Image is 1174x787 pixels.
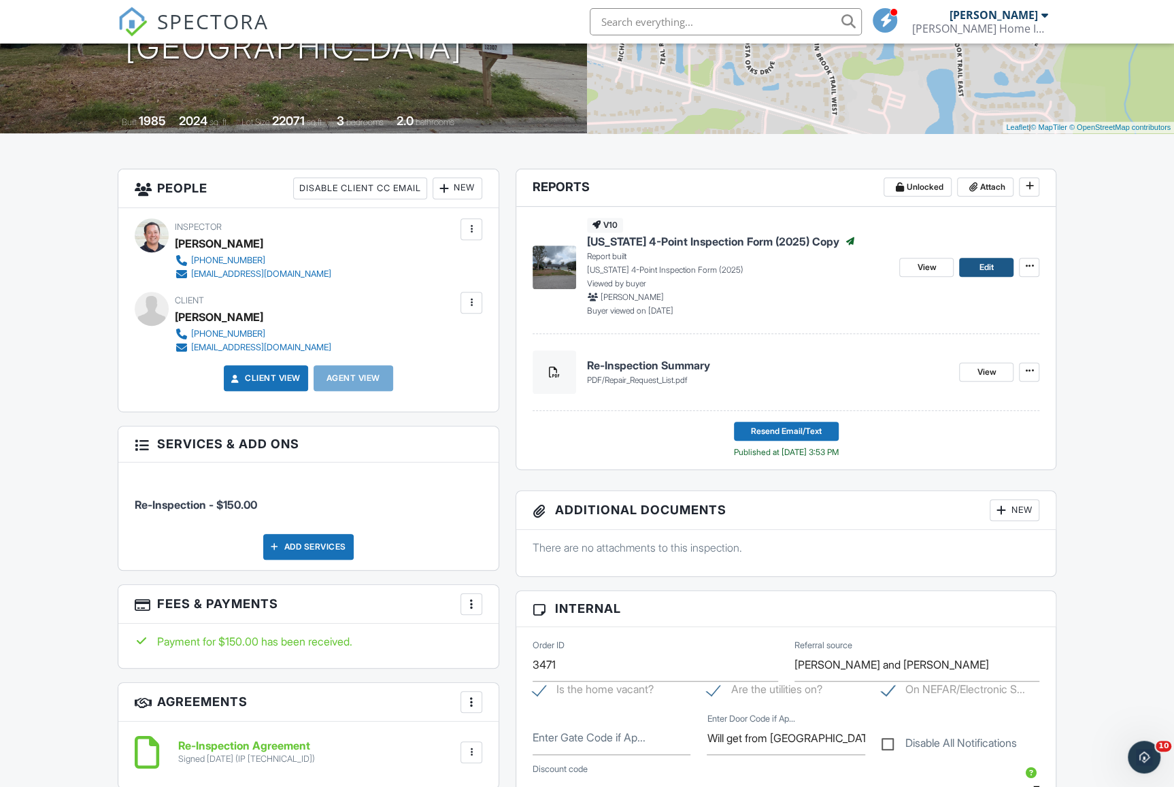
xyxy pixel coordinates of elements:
label: Are the utilities on? [707,683,822,700]
li: Service: Re-Inspection [135,473,482,523]
input: Enter Gate Code if Applicable [533,722,690,755]
div: 22071 [272,114,305,128]
p: There are no attachments to this inspection. [533,540,1039,555]
h6: Re-Inspection Agreement [178,740,315,752]
div: Signed [DATE] (IP [TECHNICAL_ID]) [178,754,315,765]
span: SPECTORA [157,7,269,35]
label: Disable All Notifications [882,737,1017,754]
span: Built [122,117,137,127]
div: [PERSON_NAME] [949,8,1037,22]
a: © MapTiler [1030,123,1067,131]
div: [PHONE_NUMBER] [191,329,265,339]
a: SPECTORA [118,18,269,47]
h3: Services & Add ons [118,426,499,462]
a: [PHONE_NUMBER] [175,254,331,267]
div: 2024 [179,114,207,128]
div: 2.0 [397,114,414,128]
span: bathrooms [416,117,454,127]
div: New [433,178,482,199]
div: [PERSON_NAME] [175,233,263,254]
label: Is the home vacant? [533,683,654,700]
span: sq.ft. [307,117,324,127]
label: Referral source [794,639,852,652]
span: sq. ft. [209,117,229,127]
span: Lot Size [241,117,270,127]
h3: Agreements [118,683,499,722]
h3: Internal [516,591,1056,626]
div: [EMAIL_ADDRESS][DOMAIN_NAME] [191,342,331,353]
a: © OpenStreetMap contributors [1069,123,1171,131]
div: Add Services [263,534,354,560]
label: On NEFAR/Electronic Supra Lockbox? [882,683,1025,700]
div: 1985 [139,114,166,128]
div: New [990,499,1039,521]
span: Client [175,295,204,305]
div: [PERSON_NAME] [175,307,263,327]
a: Re-Inspection Agreement Signed [DATE] (IP [TECHNICAL_ID]) [178,740,315,764]
div: [EMAIL_ADDRESS][DOMAIN_NAME] [191,269,331,280]
a: [PHONE_NUMBER] [175,327,331,341]
div: 3 [337,114,344,128]
input: Enter Door Code if Applicable [707,722,865,755]
a: [EMAIL_ADDRESS][DOMAIN_NAME] [175,341,331,354]
h3: Fees & Payments [118,585,499,624]
div: [PHONE_NUMBER] [191,255,265,266]
a: [EMAIL_ADDRESS][DOMAIN_NAME] [175,267,331,281]
span: Re-Inspection - $150.00 [135,498,257,512]
a: Leaflet [1006,123,1028,131]
input: Search everything... [590,8,862,35]
label: Enter Gate Code if Applicable [533,730,645,745]
div: Disable Client CC Email [293,178,427,199]
img: The Best Home Inspection Software - Spectora [118,7,148,37]
h3: People [118,169,499,208]
a: Client View [229,371,301,385]
iframe: Intercom live chat [1128,741,1160,773]
span: 10 [1156,741,1171,752]
label: Discount code [533,763,588,775]
div: Farrell Home Inspections, P.L.L.C. [911,22,1047,35]
span: Inspector [175,222,222,232]
label: Order ID [533,639,565,652]
label: Enter Door Code if Applicable [707,713,794,725]
span: bedrooms [346,117,384,127]
div: | [1003,122,1174,133]
h3: Additional Documents [516,491,1056,530]
div: Payment for $150.00 has been received. [135,634,482,649]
